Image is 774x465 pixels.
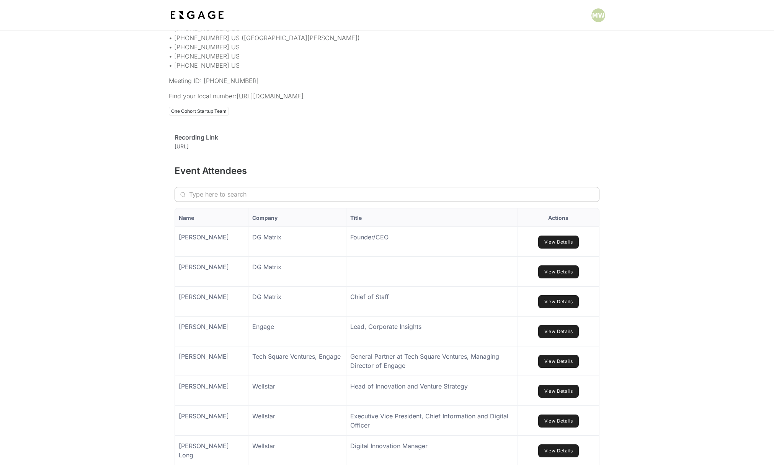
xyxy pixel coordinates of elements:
[175,164,599,181] h2: Event Attendees
[175,142,189,156] div: [URL]
[538,236,579,249] a: View Details
[171,108,227,114] span: One Cohort Startup Team
[237,92,304,100] a: [URL][DOMAIN_NAME]
[591,8,605,22] button: Open profile menu
[175,143,189,156] a: [URL]
[252,214,342,222] div: Company
[538,385,579,398] a: View Details
[189,187,577,202] input: Type here to search
[522,214,595,222] div: Actions
[169,91,493,101] p: Find your local number:
[538,415,579,428] a: View Details
[169,76,493,85] p: Meeting ID: [PHONE_NUMBER]
[538,444,579,457] a: View Details
[591,8,605,22] img: Profile picture of Michael Wood
[169,8,225,22] img: bdf1fb74-1727-4ba0-a5bd-bc74ae9fc70b.jpeg
[538,265,579,278] a: View Details
[538,355,579,368] a: View Details
[350,214,514,222] div: Title
[179,214,244,222] div: Name
[538,295,579,308] a: View Details
[538,325,579,338] a: View Details
[175,130,599,142] p: Recording Link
